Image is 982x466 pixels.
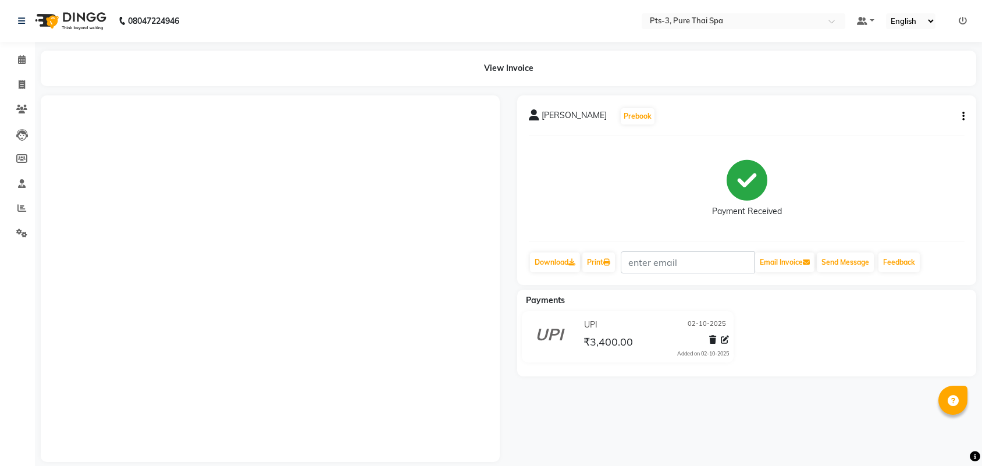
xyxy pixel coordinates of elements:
a: Print [582,252,615,272]
div: View Invoice [41,51,976,86]
img: logo [30,5,109,37]
div: Added on 02-10-2025 [677,350,729,358]
button: Prebook [621,108,654,124]
span: Payments [526,295,565,305]
a: Feedback [878,252,920,272]
b: 08047224946 [128,5,179,37]
span: 02-10-2025 [688,319,726,331]
span: [PERSON_NAME] [542,109,607,126]
iframe: chat widget [933,419,970,454]
span: UPI [584,319,597,331]
input: enter email [621,251,755,273]
div: Payment Received [712,205,782,218]
span: ₹3,400.00 [583,335,633,351]
button: Send Message [817,252,874,272]
a: Download [530,252,580,272]
button: Email Invoice [755,252,814,272]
